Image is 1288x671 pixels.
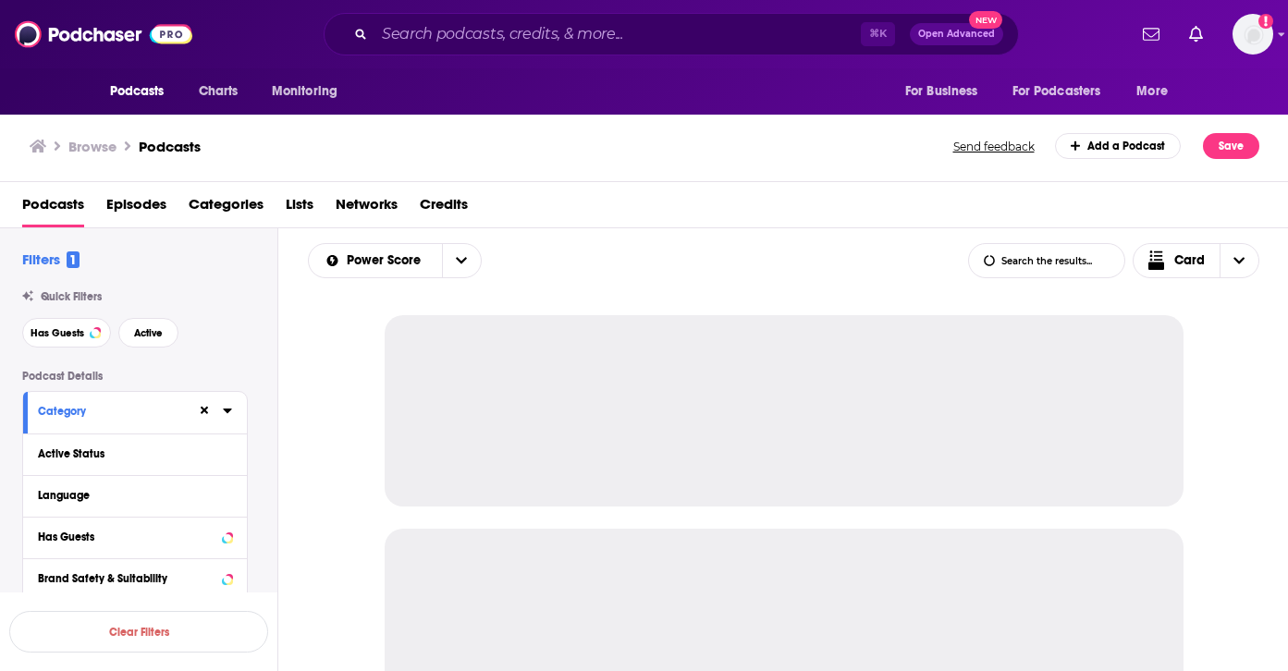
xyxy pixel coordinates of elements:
[1233,14,1273,55] span: Logged in as agoldsmithwissman
[1203,133,1259,159] button: Save
[286,189,313,227] a: Lists
[9,611,268,653] button: Clear Filters
[272,79,337,104] span: Monitoring
[139,138,201,155] a: Podcasts
[861,22,895,46] span: ⌘ K
[38,531,216,543] div: Has Guests
[41,290,102,303] span: Quick Filters
[22,370,248,383] p: Podcast Details
[948,139,1040,154] button: Send feedback
[969,11,1002,29] span: New
[1135,18,1167,50] a: Show notifications dropdown
[38,405,185,418] div: Category
[134,328,163,338] span: Active
[1055,133,1182,159] a: Add a Podcast
[67,251,80,268] span: 1
[918,30,995,39] span: Open Advanced
[1182,18,1210,50] a: Show notifications dropdown
[324,13,1019,55] div: Search podcasts, credits, & more...
[38,399,197,422] button: Category
[189,189,264,227] a: Categories
[347,254,427,267] span: Power Score
[420,189,468,227] a: Credits
[15,17,192,52] img: Podchaser - Follow, Share and Rate Podcasts
[106,189,166,227] a: Episodes
[38,572,216,585] div: Brand Safety & Suitability
[905,79,978,104] span: For Business
[1136,79,1168,104] span: More
[38,567,232,590] button: Brand Safety & Suitability
[22,189,84,227] a: Podcasts
[1233,14,1273,55] img: User Profile
[308,243,482,278] h2: Choose List sort
[1258,14,1273,29] svg: Add a profile image
[68,138,117,155] h3: Browse
[1012,79,1101,104] span: For Podcasters
[336,189,398,227] a: Networks
[199,79,239,104] span: Charts
[38,525,232,548] button: Has Guests
[1133,243,1260,278] button: Choose View
[110,79,165,104] span: Podcasts
[187,74,250,109] a: Charts
[442,244,481,277] button: open menu
[118,318,178,348] button: Active
[38,489,220,502] div: Language
[97,74,189,109] button: open menu
[910,23,1003,45] button: Open AdvancedNew
[22,250,80,268] h2: Filters
[38,442,232,465] button: Active Status
[22,318,111,348] button: Has Guests
[374,19,861,49] input: Search podcasts, credits, & more...
[1000,74,1128,109] button: open menu
[31,328,84,338] span: Has Guests
[1123,74,1191,109] button: open menu
[892,74,1001,109] button: open menu
[309,254,442,267] button: open menu
[259,74,362,109] button: open menu
[38,447,220,460] div: Active Status
[38,483,232,506] button: Language
[1233,14,1273,55] button: Show profile menu
[1174,254,1205,267] span: Card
